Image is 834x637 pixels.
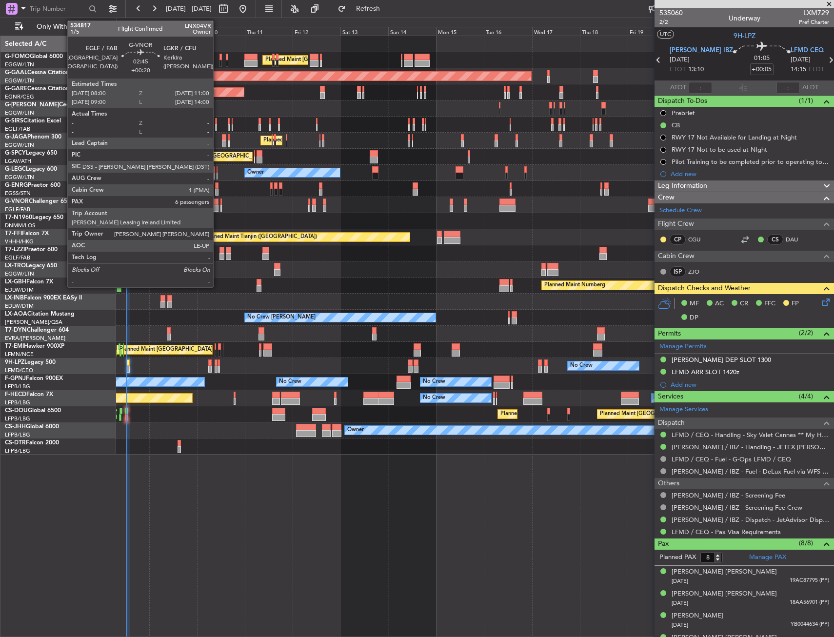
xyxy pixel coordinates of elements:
[658,192,675,203] span: Crew
[799,8,829,18] span: LXM729
[672,133,797,141] div: RWY 17 Not Available for Landing at Night
[5,302,34,310] a: EDLW/DTM
[172,262,236,277] div: Planned Maint Dusseldorf
[740,299,748,309] span: CR
[5,343,64,349] a: T7-EMIHawker 900XP
[197,27,245,36] div: Wed 10
[5,279,53,285] a: LX-GBHFalcon 7X
[5,166,57,172] a: G-LEGCLegacy 600
[5,215,63,220] a: T7-N1960Legacy 650
[670,234,686,245] div: CP
[672,611,723,621] div: [PERSON_NAME]
[659,18,683,26] span: 2/2
[5,311,75,317] a: LX-AOACitation Mustang
[657,30,674,39] button: UTC
[672,145,767,154] div: RWY 17 Not to be used at NIght
[5,182,28,188] span: G-ENRG
[658,283,751,294] span: Dispatch Checks and Weather
[672,528,781,536] a: LFMD / CEQ - Pax Visa Requirements
[672,467,829,476] a: [PERSON_NAME] / IBZ - Fuel - DeLux Fuel via WFS - [PERSON_NAME] / IBZ
[203,230,317,244] div: Planned Maint Tianjin ([GEOGRAPHIC_DATA])
[688,65,704,75] span: 13:10
[500,407,654,421] div: Planned Maint [GEOGRAPHIC_DATA] ([GEOGRAPHIC_DATA])
[658,328,681,339] span: Permits
[5,70,85,76] a: G-GAALCessna Citation XLS+
[5,206,30,213] a: EGLF/FAB
[5,109,34,117] a: EGGW/LTN
[5,199,71,204] a: G-VNORChallenger 650
[5,182,60,188] a: G-ENRGPraetor 600
[799,391,813,401] span: (4/4)
[118,20,135,28] div: [DATE]
[5,102,59,108] span: G-[PERSON_NAME]
[767,234,783,245] div: CS
[5,238,34,245] a: VHHH/HKG
[167,149,325,164] div: Unplanned Maint [GEOGRAPHIC_DATA] ([PERSON_NAME] Intl)
[670,55,690,65] span: [DATE]
[5,424,26,430] span: CS-JHH
[5,415,30,422] a: LFPB/LBG
[791,46,824,56] span: LFMD CEQ
[388,27,436,36] div: Sun 14
[672,158,829,166] div: Pilot Training to be completed prior to operating to LFMD
[734,31,755,41] span: 9H-LPZ
[659,8,683,18] span: 535060
[5,125,30,133] a: EGLF/FAB
[659,206,702,216] a: Schedule Crew
[5,231,49,237] a: T7-FFIFalcon 7X
[5,447,30,455] a: LFPB/LBG
[265,53,419,67] div: Planned Maint [GEOGRAPHIC_DATA] ([GEOGRAPHIC_DATA])
[5,327,27,333] span: T7-DYN
[30,1,86,16] input: Trip Number
[5,150,57,156] a: G-SPCYLegacy 650
[5,263,57,269] a: LX-TROLegacy 650
[658,96,707,107] span: Dispatch To-Dos
[5,77,34,84] a: EGGW/LTN
[658,219,694,230] span: Flight Crew
[5,86,27,92] span: G-GARE
[247,165,264,180] div: Owner
[5,351,34,358] a: LFMN/NCE
[672,121,680,129] div: CB
[715,299,724,309] span: AC
[5,215,32,220] span: T7-N1960
[5,327,69,333] a: T7-DYNChallenger 604
[5,263,26,269] span: LX-TRO
[5,367,33,374] a: LFMD/CEQ
[5,399,30,406] a: LFPB/LBG
[11,19,106,35] button: Only With Activity
[600,407,754,421] div: Planned Maint [GEOGRAPHIC_DATA] ([GEOGRAPHIC_DATA])
[688,267,710,276] a: ZJO
[5,343,24,349] span: T7-EMI
[658,478,679,489] span: Others
[672,368,739,376] div: LFMD ARR SLOT 1420z
[119,342,213,357] div: Planned Maint [GEOGRAPHIC_DATA]
[279,375,301,389] div: No Crew
[670,65,686,75] span: ETOT
[5,61,34,68] a: EGGW/LTN
[245,27,293,36] div: Thu 11
[672,599,688,607] span: [DATE]
[5,392,53,398] a: F-HECDFalcon 7X
[340,27,388,36] div: Sat 13
[5,318,62,326] a: [PERSON_NAME]/QSA
[5,247,25,253] span: T7-LZZI
[5,118,23,124] span: G-SIRS
[670,266,686,277] div: ISP
[436,27,484,36] div: Mon 15
[5,359,24,365] span: 9H-LPZ
[5,431,30,438] a: LFPB/LBG
[658,538,669,550] span: Pax
[5,383,30,390] a: LFPB/LBG
[654,391,676,405] div: No Crew
[532,27,580,36] div: Wed 17
[659,553,696,562] label: Planned PAX
[484,27,532,36] div: Tue 16
[25,23,103,30] span: Only With Activity
[5,359,56,365] a: 9H-LPZLegacy 500
[5,102,113,108] a: G-[PERSON_NAME]Cessna Citation XLS
[672,431,829,439] a: LFMD / CEQ - Handling - Sky Valet Cannes ** My Handling**LFMD / CEQ
[5,199,29,204] span: G-VNOR
[5,270,34,278] a: EGGW/LTN
[754,54,770,63] span: 01:05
